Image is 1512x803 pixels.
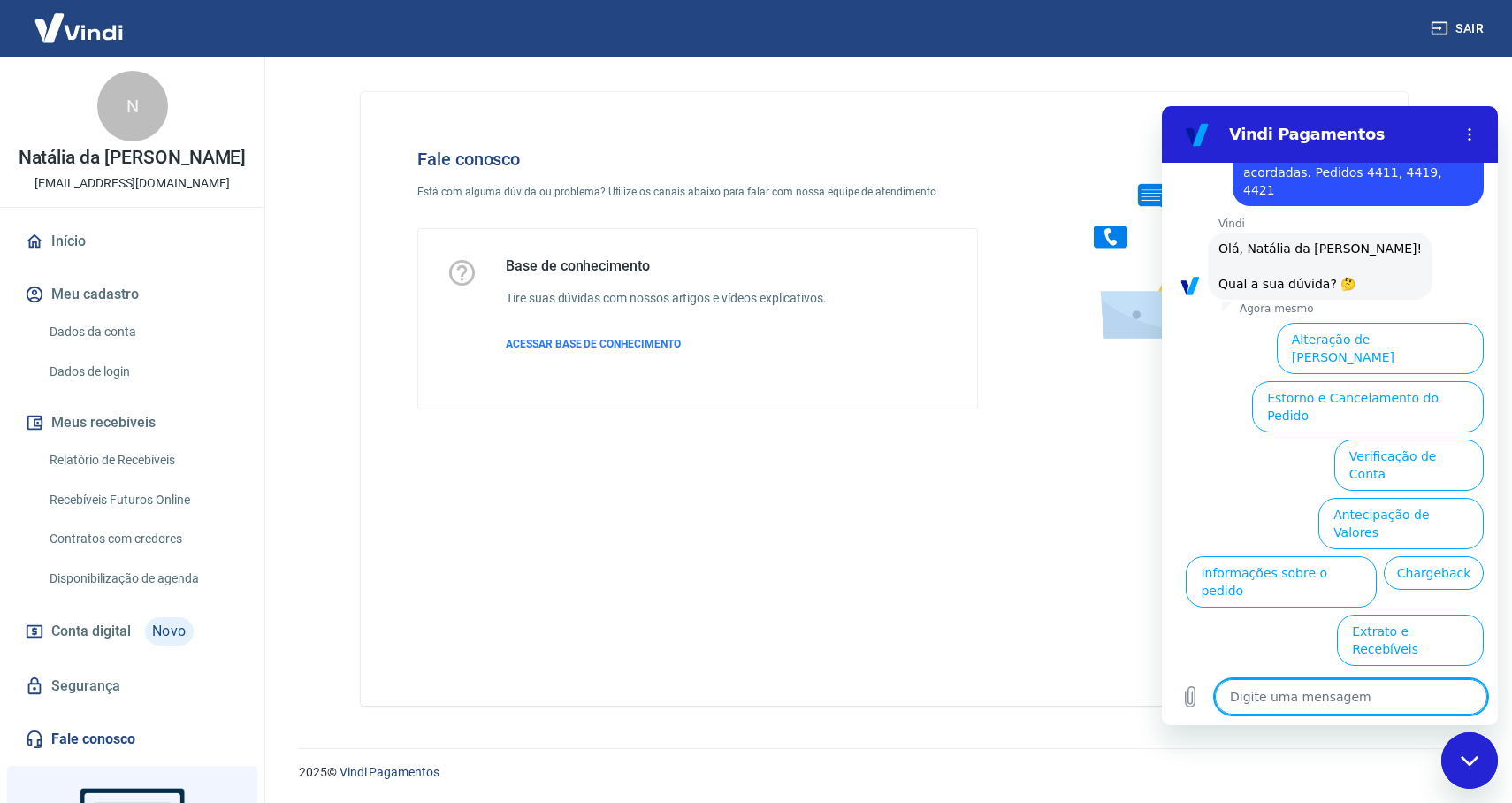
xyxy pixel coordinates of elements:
button: Meu cadastro [21,275,243,314]
div: N [97,71,168,141]
p: 2025 © [299,763,1470,782]
a: Dados da conta [42,314,243,350]
p: Está com alguma dúvida ou problema? Utilize os canais abaixo para falar com nossa equipe de atend... [417,184,978,200]
span: Conta digital [51,619,131,644]
a: Segurança [21,667,243,706]
a: Início [21,222,243,261]
a: ACESSAR BASE DE CONHECIMENTO [506,336,827,352]
img: Fale conosco [1058,120,1327,356]
h5: Base de conhecimento [506,257,827,275]
a: Vindi Pagamentos [340,765,439,779]
a: Disponibilização de agenda [42,561,243,597]
a: Contratos com credores [42,521,243,557]
iframe: Janela de mensagens [1162,106,1498,725]
p: [EMAIL_ADDRESS][DOMAIN_NAME] [34,174,230,193]
button: Meus recebíveis [21,403,243,442]
a: Relatório de Recebíveis [42,442,243,478]
iframe: Botão para abrir a janela de mensagens, conversa em andamento [1441,732,1498,789]
span: Novo [145,617,194,646]
a: Recebíveis Futuros Online [42,482,243,518]
button: Sair [1427,12,1491,45]
h4: Fale conosco [417,149,978,170]
img: Vindi [21,1,136,55]
a: Conta digitalNovo [21,610,243,653]
p: Natália da [PERSON_NAME] [19,149,247,167]
h6: Tire suas dúvidas com nossos artigos e vídeos explicativos. [506,289,827,308]
a: Dados de login [42,354,243,390]
span: ACESSAR BASE DE CONHECIMENTO [506,338,681,350]
a: Fale conosco [21,720,243,759]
